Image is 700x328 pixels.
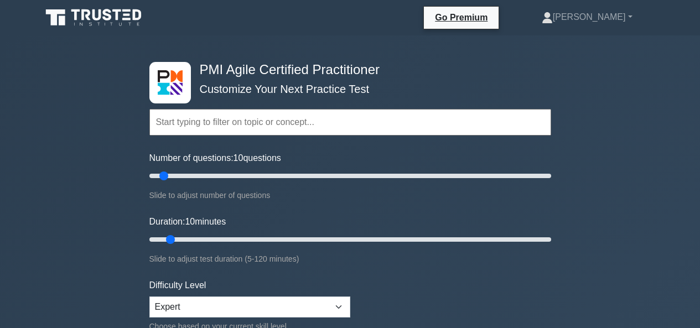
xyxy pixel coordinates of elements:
[149,279,206,292] label: Difficulty Level
[149,152,281,165] label: Number of questions: questions
[185,217,195,226] span: 10
[149,252,551,265] div: Slide to adjust test duration (5-120 minutes)
[428,11,494,24] a: Go Premium
[195,62,497,78] h4: PMI Agile Certified Practitioner
[149,109,551,136] input: Start typing to filter on topic or concept...
[149,215,226,228] label: Duration: minutes
[515,6,659,28] a: [PERSON_NAME]
[234,153,243,163] span: 10
[149,189,551,202] div: Slide to adjust number of questions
